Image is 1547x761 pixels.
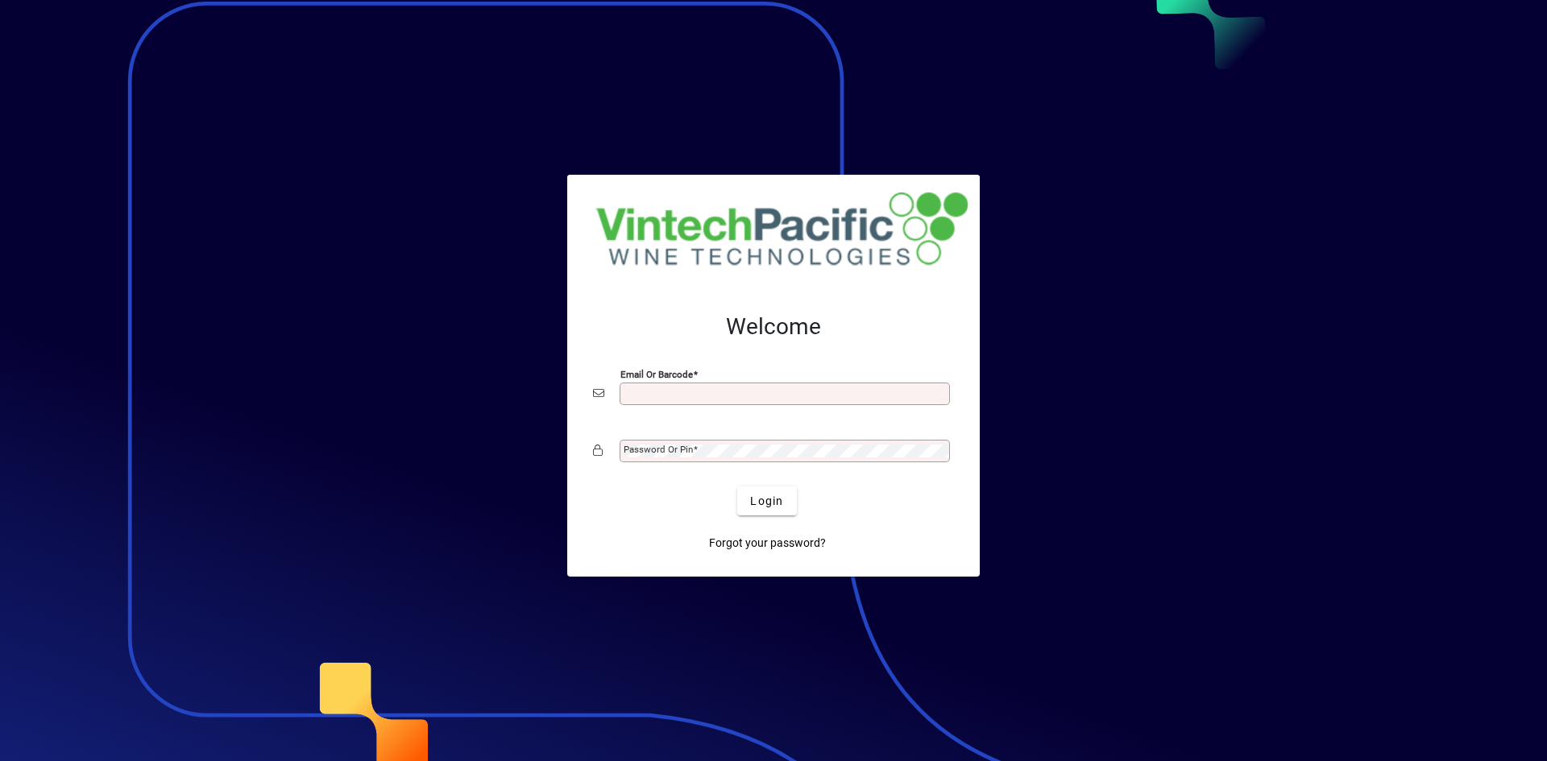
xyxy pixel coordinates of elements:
span: Forgot your password? [709,535,826,552]
span: Login [750,493,783,510]
h2: Welcome [593,313,954,341]
mat-label: Email or Barcode [620,369,693,380]
a: Forgot your password? [703,528,832,557]
mat-label: Password or Pin [624,444,693,455]
button: Login [737,486,796,515]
